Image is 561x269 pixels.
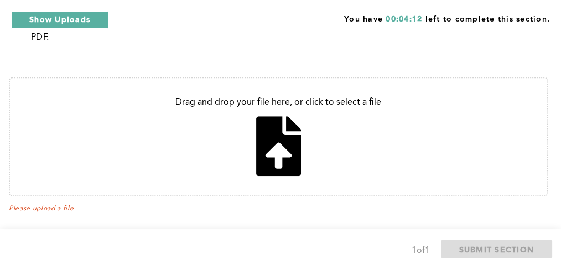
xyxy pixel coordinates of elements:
[459,244,534,255] span: SUBMIT SECTION
[9,205,548,213] span: Please upload a file
[441,240,553,258] button: SUBMIT SECTION
[11,11,108,29] button: Show Uploads
[344,11,550,25] span: You have left to complete this section.
[31,14,548,45] li: To download your solution file from Microsoft Word Online go to File > Save As > Download a Copy ...
[412,243,430,258] div: 1 of 1
[386,15,422,23] span: 00:04:12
